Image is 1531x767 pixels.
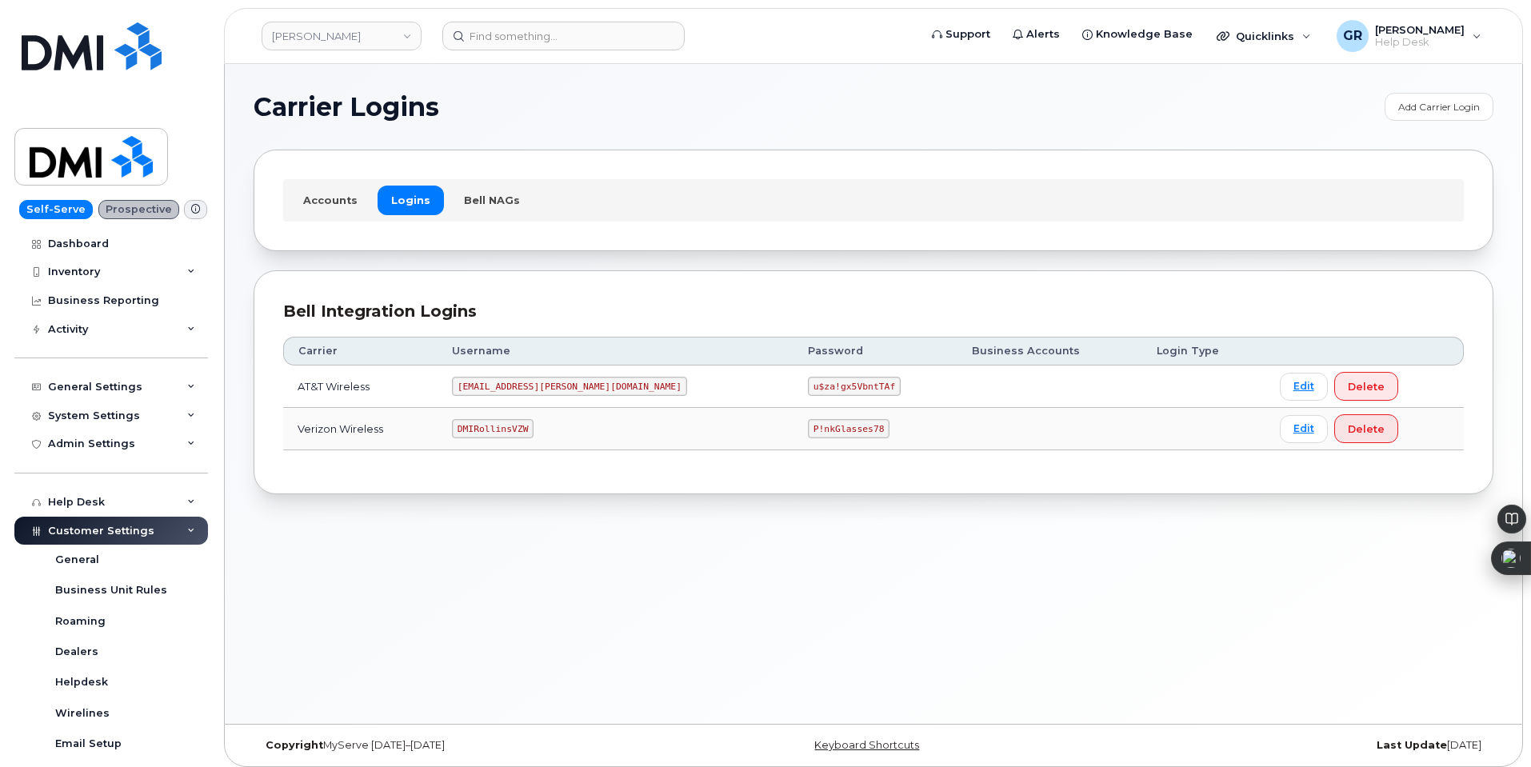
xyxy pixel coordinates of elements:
[283,408,438,450] td: Verizon Wireless
[1385,93,1493,121] a: Add Carrier Login
[1142,337,1265,366] th: Login Type
[450,186,534,214] a: Bell NAGs
[283,366,438,408] td: AT&T Wireless
[1377,739,1447,751] strong: Last Update
[452,377,687,396] code: [EMAIL_ADDRESS][PERSON_NAME][DOMAIN_NAME]
[254,95,439,119] span: Carrier Logins
[1334,372,1398,401] button: Delete
[283,337,438,366] th: Carrier
[793,337,957,366] th: Password
[814,739,919,751] a: Keyboard Shortcuts
[254,739,667,752] div: MyServe [DATE]–[DATE]
[808,419,889,438] code: P!nkGlasses78
[1080,739,1493,752] div: [DATE]
[1348,379,1385,394] span: Delete
[1348,421,1385,437] span: Delete
[808,377,901,396] code: u$za!gx5VbntTAf
[266,739,323,751] strong: Copyright
[1280,373,1328,401] a: Edit
[1334,414,1398,443] button: Delete
[957,337,1142,366] th: Business Accounts
[438,337,793,366] th: Username
[1280,415,1328,443] a: Edit
[290,186,371,214] a: Accounts
[378,186,444,214] a: Logins
[283,300,1464,323] div: Bell Integration Logins
[452,419,534,438] code: DMIRollinsVZW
